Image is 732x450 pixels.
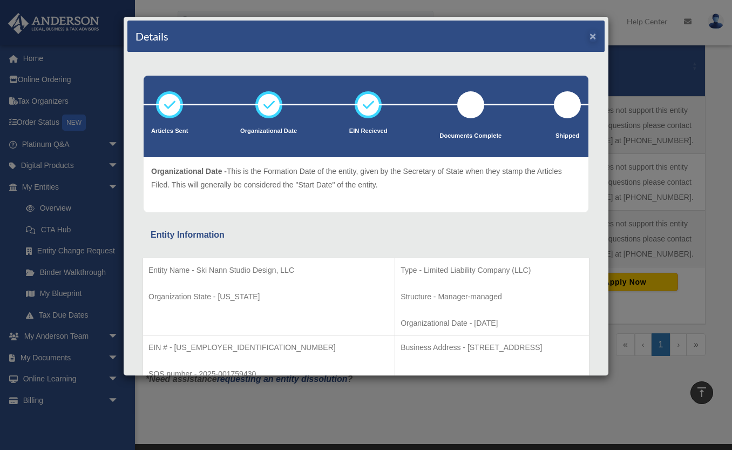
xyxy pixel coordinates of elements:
button: × [589,30,597,42]
span: Organizational Date - [151,167,227,176]
p: Entity Name - Ski Nann Studio Design, LLC [148,264,389,277]
p: Shipped [554,131,581,142]
p: Articles Sent [151,126,188,137]
p: SOS number - 2025-001759430 [148,367,389,381]
p: Business Address - [STREET_ADDRESS] [401,341,584,354]
p: Organization State - [US_STATE] [148,290,389,304]
div: Entity Information [151,227,581,243]
p: Type - Limited Liability Company (LLC) [401,264,584,277]
p: Organizational Date [240,126,297,137]
p: This is the Formation Date of the entity, given by the Secretary of State when they stamp the Art... [151,165,581,191]
p: Structure - Manager-managed [401,290,584,304]
h4: Details [135,29,168,44]
p: Organizational Date - [DATE] [401,317,584,330]
p: EIN # - [US_EMPLOYER_IDENTIFICATION_NUMBER] [148,341,389,354]
p: Documents Complete [439,131,501,142]
p: EIN Recieved [349,126,388,137]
